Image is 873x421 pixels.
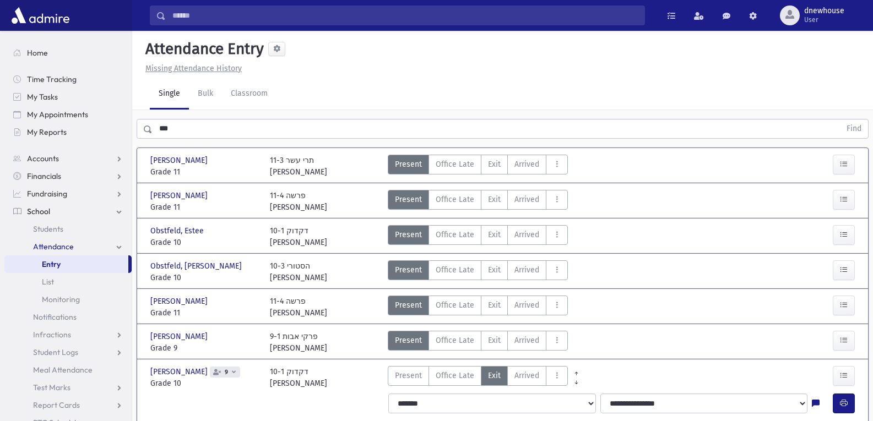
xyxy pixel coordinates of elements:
[4,203,132,220] a: School
[514,335,539,346] span: Arrived
[33,224,63,234] span: Students
[42,277,54,287] span: List
[189,79,222,110] a: Bulk
[388,155,568,178] div: AttTypes
[4,238,132,255] a: Attendance
[388,331,568,354] div: AttTypes
[33,312,77,322] span: Notifications
[436,335,474,346] span: Office Late
[150,201,259,213] span: Grade 11
[395,299,422,311] span: Present
[270,366,327,389] div: 10-1 דקדוק [PERSON_NAME]
[270,190,327,213] div: 11-4 פרשה [PERSON_NAME]
[27,206,50,216] span: School
[4,123,132,141] a: My Reports
[395,158,422,170] span: Present
[840,119,868,138] button: Find
[150,378,259,389] span: Grade 10
[150,225,206,237] span: Obstfeld, Estee
[436,229,474,240] span: Office Late
[395,370,422,381] span: Present
[488,299,501,311] span: Exit
[436,194,474,205] span: Office Late
[388,366,568,389] div: AttTypes
[488,158,501,170] span: Exit
[150,366,210,378] span: [PERSON_NAME]
[4,379,132,396] a: Test Marks
[150,260,244,272] span: Obstfeld, [PERSON_NAME]
[4,396,132,414] a: Report Cards
[4,326,132,343] a: Infractions
[150,272,259,283] span: Grade 10
[388,190,568,213] div: AttTypes
[33,382,71,392] span: Test Marks
[488,229,501,240] span: Exit
[27,74,77,84] span: Time Tracking
[33,330,71,340] span: Infractions
[488,335,501,346] span: Exit
[270,331,327,354] div: 9-1 פרקי אבות [PERSON_NAME]
[4,44,132,62] a: Home
[4,88,132,106] a: My Tasks
[150,237,259,248] span: Grade 10
[150,331,210,342] span: [PERSON_NAME]
[488,264,501,276] span: Exit
[436,158,474,170] span: Office Late
[395,335,422,346] span: Present
[27,127,67,137] span: My Reports
[141,40,264,58] h5: Attendance Entry
[27,154,59,163] span: Accounts
[270,260,327,283] div: 10-3 הסטורי [PERSON_NAME]
[27,171,61,181] span: Financials
[4,150,132,167] a: Accounts
[436,370,474,381] span: Office Late
[388,260,568,283] div: AttTypes
[27,92,58,102] span: My Tasks
[42,259,61,269] span: Entry
[150,307,259,319] span: Grade 11
[4,167,132,185] a: Financials
[514,158,539,170] span: Arrived
[150,342,259,354] span: Grade 9
[395,194,422,205] span: Present
[145,64,242,73] u: Missing Attendance History
[27,48,48,58] span: Home
[270,225,327,248] div: 10-1 דקדוק [PERSON_NAME]
[141,64,242,73] a: Missing Attendance History
[436,264,474,276] span: Office Late
[514,370,539,381] span: Arrived
[150,166,259,178] span: Grade 11
[150,296,210,307] span: [PERSON_NAME]
[4,308,132,326] a: Notifications
[514,299,539,311] span: Arrived
[395,264,422,276] span: Present
[150,79,189,110] a: Single
[150,155,210,166] span: [PERSON_NAME]
[388,225,568,248] div: AttTypes
[33,347,78,357] span: Student Logs
[270,155,327,178] div: 11-3 תרי עשר [PERSON_NAME]
[42,294,80,304] span: Monitoring
[166,6,644,25] input: Search
[514,194,539,205] span: Arrived
[4,273,132,291] a: List
[33,365,93,375] span: Meal Attendance
[488,194,501,205] span: Exit
[27,110,88,119] span: My Appointments
[4,220,132,238] a: Students
[4,343,132,361] a: Student Logs
[4,255,128,273] a: Entry
[4,106,132,123] a: My Appointments
[270,296,327,319] div: 11-4 פרשה [PERSON_NAME]
[33,242,74,251] span: Attendance
[4,361,132,379] a: Meal Attendance
[514,229,539,240] span: Arrived
[9,4,72,26] img: AdmirePro
[33,400,80,410] span: Report Cards
[804,7,844,15] span: dnewhouse
[222,79,276,110] a: Classroom
[223,369,230,376] span: 9
[4,185,132,203] a: Fundraising
[4,291,132,308] a: Monitoring
[436,299,474,311] span: Office Late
